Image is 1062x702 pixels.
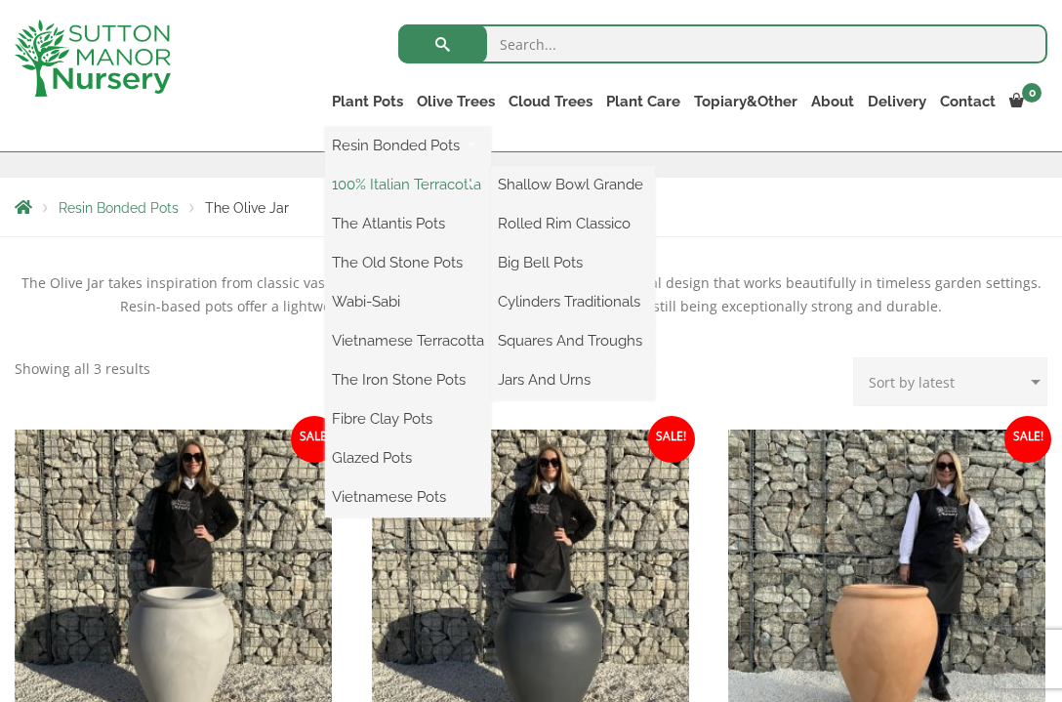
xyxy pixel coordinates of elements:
a: Plant Care [599,88,687,115]
a: Big Bell Pots [491,248,655,277]
a: Jars And Urns [491,365,655,394]
nav: Breadcrumbs [15,199,1047,215]
a: Contact [933,88,1002,115]
a: Glazed Pots [325,443,491,473]
a: Fibre Clay Pots [325,404,491,434]
a: The Iron Stone Pots [325,365,491,394]
span: Sale! [291,416,338,463]
span: 0 [1022,83,1042,103]
a: Plant Pots [325,88,410,115]
a: Squares And Troughs [491,326,655,355]
a: The Old Stone Pots [325,248,491,277]
a: 0 [1002,88,1047,115]
a: Cylinders Traditionals [491,287,655,316]
a: About [804,88,861,115]
img: logo [15,20,171,97]
a: Olive Trees [410,88,502,115]
a: Shallow Bowl Grande [491,170,655,199]
input: Search... [398,24,1047,63]
a: Cloud Trees [502,88,599,115]
a: Topiary&Other [687,88,804,115]
span: Sale! [1004,416,1051,463]
p: The Olive Jar takes inspiration from classic vase-style jars, offering a modern twist on a tradit... [15,271,1047,318]
a: Wabi-Sabi [325,287,491,316]
p: Showing all 3 results [15,357,150,381]
span: Sale! [648,416,695,463]
a: Delivery [861,88,933,115]
a: Vietnamese Pots [325,482,491,512]
a: Resin Bonded Pots [59,200,179,216]
span: The Olive Jar [205,200,289,216]
a: Vietnamese Terracotta [325,326,491,355]
a: The Atlantis Pots [325,209,491,238]
a: Rolled Rim Classico [491,209,655,238]
select: Shop order [853,357,1047,406]
a: Resin Bonded Pots [325,131,491,160]
a: 100% Italian Terracotta [325,170,491,199]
